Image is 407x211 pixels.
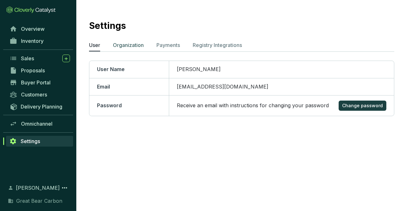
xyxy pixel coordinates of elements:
p: Payments [156,41,180,49]
a: Delivery Planning [6,101,73,112]
span: [PERSON_NAME] [177,66,221,72]
span: Settings [21,138,40,144]
span: Overview [21,26,45,32]
a: Buyer Portal [6,77,73,88]
a: Inventory [6,36,73,46]
span: [EMAIL_ADDRESS][DOMAIN_NAME] [177,83,268,90]
span: Buyer Portal [21,79,51,86]
span: Inventory [21,38,44,44]
span: Sales [21,55,34,62]
span: Change password [342,102,383,109]
a: Omnichannel [6,118,73,129]
a: Customers [6,89,73,100]
span: [PERSON_NAME] [16,184,60,192]
span: User Name [97,66,125,72]
a: Proposals [6,65,73,76]
p: Registry Integrations [193,41,242,49]
span: Email [97,83,110,90]
a: Sales [6,53,73,64]
p: Organization [113,41,144,49]
h2: Settings [89,19,126,32]
span: Great Bear Carbon [16,197,62,205]
button: Change password [339,101,386,111]
a: Settings [6,136,73,147]
span: Omnichannel [21,121,52,127]
p: User [89,41,100,49]
span: Delivery Planning [21,103,62,110]
span: Proposals [21,67,45,74]
a: Overview [6,23,73,34]
p: Receive an email with instructions for changing your password [177,102,329,109]
span: Password [97,102,122,109]
span: Customers [21,91,47,98]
